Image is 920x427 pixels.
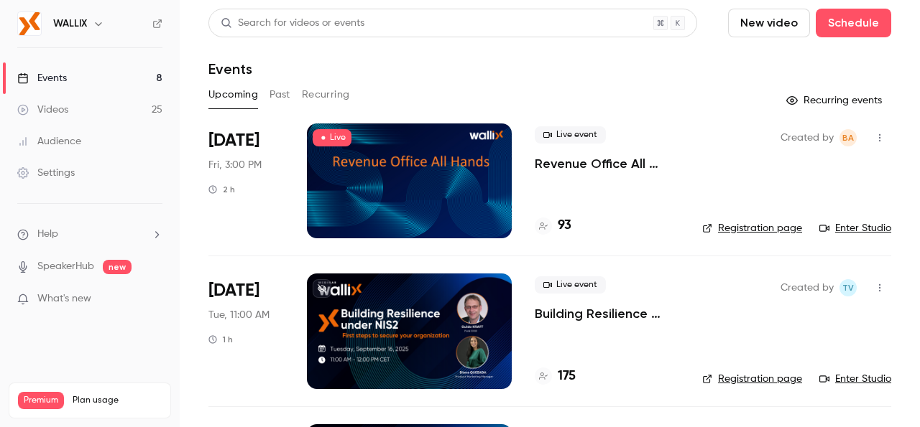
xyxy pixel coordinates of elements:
button: Past [270,83,290,106]
span: Thu Vu [839,279,857,296]
div: 2 h [208,184,235,195]
button: Recurring [302,83,350,106]
a: Enter Studio [819,372,891,386]
span: BA [842,129,854,146]
a: Registration page [702,221,802,235]
div: 1 h [208,334,233,345]
span: Created by [781,279,834,296]
span: Bea Andres [839,129,857,146]
div: Search for videos or events [221,16,364,31]
span: Tue, 11:00 AM [208,308,270,322]
div: Sep 16 Tue, 11:00 AM (Europe/Paris) [208,273,284,388]
h6: WALLIX [53,17,87,31]
a: Enter Studio [819,221,891,235]
span: Help [37,227,58,242]
a: SpeakerHub [37,259,94,274]
h4: 175 [558,367,576,386]
button: Upcoming [208,83,258,106]
a: Building Resilience under NIS2: First steps to secure your organization [535,305,679,322]
button: Recurring events [780,89,891,112]
iframe: Noticeable Trigger [145,293,162,306]
h1: Events [208,60,252,78]
span: Live [313,129,351,146]
div: Audience [17,134,81,149]
button: Schedule [816,9,891,37]
span: Live event [535,126,606,144]
span: Fri, 3:00 PM [208,158,262,172]
li: help-dropdown-opener [17,227,162,242]
img: WALLIX [18,12,41,35]
span: What's new [37,291,91,306]
span: TV [842,279,854,296]
div: Videos [17,103,68,117]
a: Revenue Office All Hands Call [535,155,679,172]
a: 175 [535,367,576,386]
div: Settings [17,166,75,180]
a: Registration page [702,372,802,386]
div: Events [17,71,67,85]
a: 93 [535,216,571,235]
div: Sep 12 Fri, 3:00 PM (Europe/Madrid) [208,123,284,238]
span: Premium [18,392,64,409]
button: New video [728,9,810,37]
span: Created by [781,129,834,146]
span: Live event [535,276,606,294]
h4: 93 [558,216,571,235]
span: Plan usage [73,395,162,406]
span: [DATE] [208,279,259,302]
span: [DATE] [208,129,259,152]
span: new [103,260,132,274]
